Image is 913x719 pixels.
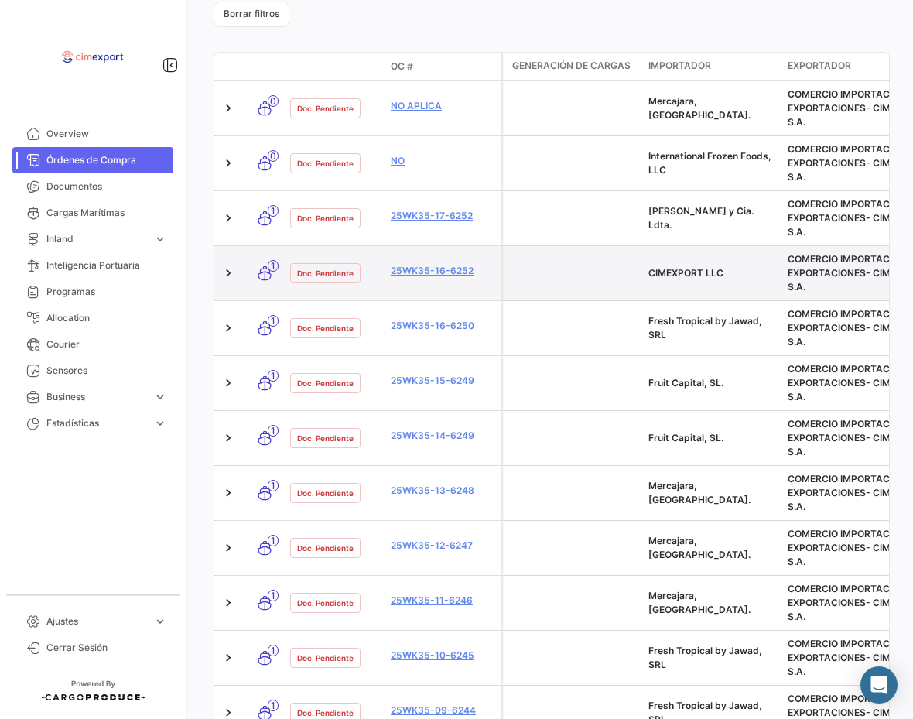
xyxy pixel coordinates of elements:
span: expand_more [153,390,167,404]
a: Expand/Collapse Row [221,430,236,446]
span: Allocation [46,311,167,325]
span: Mercajara, SL. [648,480,751,505]
span: Doc. Pendiente [297,157,354,169]
span: Mercajara, SL. [648,95,751,121]
span: 1 [268,590,279,601]
span: 1 [268,260,279,272]
a: Expand/Collapse Row [221,101,236,116]
span: Doc. Pendiente [297,267,354,279]
span: Fresh Tropical by Jawad, SRL [648,315,762,341]
span: Sensores [46,364,167,378]
span: Courier [46,337,167,351]
span: Doc. Pendiente [297,597,354,609]
span: Doc. Pendiente [297,102,354,115]
span: expand_more [153,232,167,246]
span: Fruit Capital, SL. [648,377,723,389]
span: Importador [648,59,711,73]
span: 1 [268,205,279,217]
span: Doc. Pendiente [297,487,354,499]
span: Estadísticas [46,416,147,430]
a: Expand/Collapse Row [221,540,236,556]
span: expand_more [153,615,167,628]
span: 1 [268,535,279,546]
span: Órdenes de Compra [46,153,167,167]
a: NO APLICA [391,99,494,113]
span: Business [46,390,147,404]
span: 1 [268,425,279,437]
a: Inteligencia Portuaria [12,252,173,279]
span: Inteligencia Portuaria [46,258,167,272]
span: OC # [391,60,413,74]
span: 1 [268,645,279,656]
a: 25WK35-16-6252 [391,264,494,278]
a: Programas [12,279,173,305]
datatable-header-cell: Generación de cargas [503,53,642,80]
span: Doc. Pendiente [297,322,354,334]
a: Expand/Collapse Row [221,320,236,336]
button: Borrar filtros [214,2,289,27]
a: 25WK35-15-6249 [391,374,494,388]
a: Expand/Collapse Row [221,595,236,611]
span: Fruit Capital, SL. [648,432,723,443]
datatable-header-cell: Modo de Transporte [245,60,284,73]
span: Mercajara, SL. [648,590,751,615]
span: 1 [268,370,279,382]
a: Overview [12,121,173,147]
span: Overview [46,127,167,141]
span: Fresh Tropical by Jawad, SRL [648,645,762,670]
div: Abrir Intercom Messenger [860,666,898,704]
span: 1 [268,700,279,711]
a: 25WK35-16-6250 [391,319,494,333]
datatable-header-cell: OC # [385,53,501,80]
a: 25WK35-14-6249 [391,429,494,443]
a: Expand/Collapse Row [221,485,236,501]
span: Documentos [46,180,167,193]
a: Expand/Collapse Row [221,156,236,171]
span: CIMEXPORT LLC [648,267,723,279]
span: Doc. Pendiente [297,377,354,389]
datatable-header-cell: Importador [642,53,781,80]
a: Allocation [12,305,173,331]
datatable-header-cell: Estado Doc. [284,60,385,73]
span: Cerrar Sesión [46,641,167,655]
span: Doc. Pendiente [297,212,354,224]
span: Doc. Pendiente [297,542,354,554]
a: Expand/Collapse Row [221,375,236,391]
span: Programas [46,285,167,299]
span: Salgado y Cia. Ldta. [648,205,754,231]
span: Doc. Pendiente [297,432,354,444]
a: Órdenes de Compra [12,147,173,173]
a: Expand/Collapse Row [221,265,236,281]
a: 25WK35-11-6246 [391,594,494,608]
span: Exportador [788,59,851,73]
span: Generación de cargas [512,59,631,73]
span: Doc. Pendiente [297,707,354,719]
span: 1 [268,315,279,327]
span: Ajustes [46,615,147,628]
a: Documentos [12,173,173,200]
a: 25WK35-12-6247 [391,539,494,553]
a: Courier [12,331,173,358]
span: Doc. Pendiente [297,652,354,664]
a: NO [391,154,494,168]
a: Sensores [12,358,173,384]
a: Expand/Collapse Row [221,650,236,666]
a: 25WK35-13-6248 [391,484,494,498]
span: Cargas Marítimas [46,206,167,220]
span: Inland [46,232,147,246]
img: logo-cimexport.png [54,19,132,96]
span: Mercajara, SL. [648,535,751,560]
span: 1 [268,480,279,491]
a: 25WK35-10-6245 [391,649,494,663]
a: 25WK35-09-6244 [391,704,494,717]
span: International Frozen Foods, LLC [648,150,771,176]
span: 0 [268,150,279,162]
span: expand_more [153,416,167,430]
a: Cargas Marítimas [12,200,173,226]
a: 25WK35-17-6252 [391,209,494,223]
span: 0 [268,95,279,107]
a: Expand/Collapse Row [221,211,236,226]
